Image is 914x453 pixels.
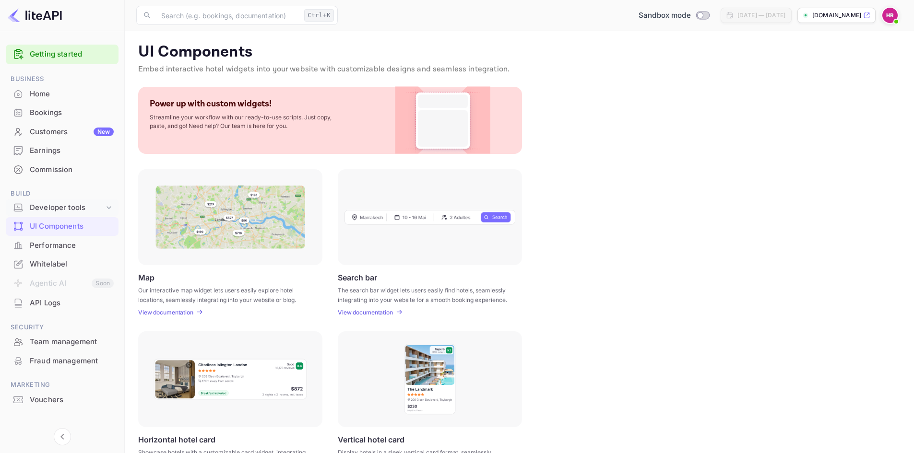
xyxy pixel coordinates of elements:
img: LiteAPI logo [8,8,62,23]
img: Custom Widget PNG [404,87,482,154]
p: [DOMAIN_NAME] [812,11,861,20]
div: Fraud management [30,356,114,367]
span: Build [6,188,119,199]
a: View documentation [338,309,396,316]
div: Performance [30,240,114,251]
p: Map [138,273,154,282]
p: Power up with custom widgets! [150,98,272,109]
div: Customers [30,127,114,138]
p: The search bar widget lets users easily find hotels, seamlessly integrating into your website for... [338,286,510,303]
span: Marketing [6,380,119,390]
p: Embed interactive hotel widgets into your website with customizable designs and seamless integrat... [138,64,901,75]
div: Team management [6,333,119,351]
p: Horizontal hotel card [138,435,215,444]
div: Earnings [6,141,119,160]
p: UI Components [138,43,901,62]
div: Fraud management [6,352,119,371]
img: Vertical hotel card Frame [404,343,456,415]
div: Developer tools [6,199,119,216]
div: Switch to Production mode [635,10,713,21]
div: UI Components [6,217,119,236]
div: Commission [6,161,119,179]
a: Home [6,85,119,103]
p: Search bar [338,273,377,282]
p: Vertical hotel card [338,435,404,444]
div: Whitelabel [6,255,119,274]
span: Sandbox mode [639,10,691,21]
div: UI Components [30,221,114,232]
div: Bookings [30,107,114,118]
button: Collapse navigation [54,428,71,445]
a: Vouchers [6,391,119,408]
div: Ctrl+K [304,9,334,22]
img: Horizontal hotel card Frame [153,358,308,400]
a: Earnings [6,141,119,159]
div: New [94,128,114,136]
a: UI Components [6,217,119,235]
div: API Logs [30,298,114,309]
img: Map Frame [155,186,305,249]
a: Whitelabel [6,255,119,273]
div: API Logs [6,294,119,313]
div: Getting started [6,45,119,64]
a: Commission [6,161,119,178]
div: Home [6,85,119,104]
p: View documentation [338,309,393,316]
a: API Logs [6,294,119,312]
p: View documentation [138,309,193,316]
div: Whitelabel [30,259,114,270]
span: Business [6,74,119,84]
input: Search (e.g. bookings, documentation) [155,6,300,25]
div: Earnings [30,145,114,156]
div: CustomersNew [6,123,119,141]
p: Streamline your workflow with our ready-to-use scripts. Just copy, paste, and go! Need help? Our ... [150,113,342,130]
a: Performance [6,236,119,254]
div: Vouchers [6,391,119,409]
a: View documentation [138,309,196,316]
p: Our interactive map widget lets users easily explore hotel locations, seamlessly integrating into... [138,286,310,303]
div: Performance [6,236,119,255]
div: Bookings [6,104,119,122]
span: Security [6,322,119,333]
a: Team management [6,333,119,350]
a: Fraud management [6,352,119,370]
img: Hugo Ruano [882,8,898,23]
a: CustomersNew [6,123,119,140]
div: Commission [30,164,114,175]
a: Getting started [30,49,114,60]
img: Search Frame [344,209,515,225]
div: Vouchers [30,395,114,406]
div: Team management [30,337,114,348]
div: Home [30,89,114,100]
div: Developer tools [30,202,104,213]
div: [DATE] — [DATE] [737,11,785,20]
a: Bookings [6,104,119,121]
